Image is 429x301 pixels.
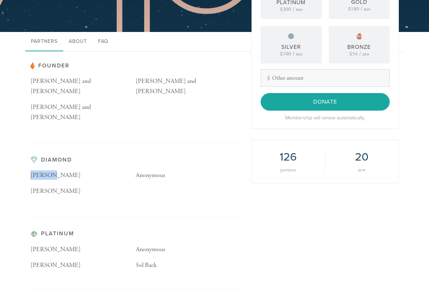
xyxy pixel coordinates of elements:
[136,76,241,97] p: [PERSON_NAME] and [PERSON_NAME]
[348,6,370,12] div: $180 / mo
[31,102,136,123] p: [PERSON_NAME] and [PERSON_NAME]
[347,43,371,51] div: Bronze
[31,186,136,196] p: [PERSON_NAME]
[31,62,241,69] h3: Founder
[31,244,136,255] p: [PERSON_NAME]
[136,261,157,269] span: Sol Back
[261,93,390,111] input: Donate
[31,62,35,69] img: pp-partner.svg
[336,168,388,172] div: new
[31,171,81,179] span: [PERSON_NAME]
[136,170,241,181] p: Anonymous
[280,51,302,57] div: $100 / mo
[136,244,241,255] p: Anonymous
[93,32,114,52] a: FAQ
[261,69,390,87] input: Other amount
[31,156,241,163] h3: Diamond
[262,150,314,164] h2: 126
[31,76,136,97] p: [PERSON_NAME] and [PERSON_NAME]
[281,43,301,51] div: Silver
[25,32,63,52] a: Partners
[31,260,136,270] p: [PERSON_NAME]
[356,33,362,39] img: pp-bronze.svg
[349,51,369,57] div: $54 / mo
[288,33,294,39] img: pp-silver.svg
[336,150,388,164] h2: 20
[31,230,241,237] h3: Platinum
[262,168,314,172] div: partners
[31,230,38,237] img: pp-platinum.svg
[280,7,302,12] div: $300 / mo
[63,32,93,52] a: About
[31,156,38,163] img: pp-diamond.svg
[261,114,390,122] div: Membership will renew automatically.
